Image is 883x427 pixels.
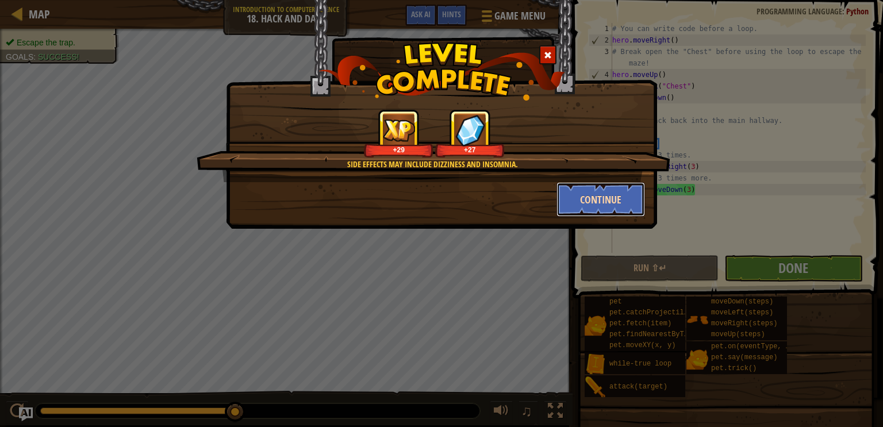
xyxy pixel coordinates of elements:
[455,114,485,146] img: reward_icon_gems.png
[437,145,502,154] div: +27
[251,159,614,170] div: Side effects may include dizziness and insomnia.
[556,182,646,217] button: Continue
[383,119,415,141] img: reward_icon_xp.png
[366,145,431,154] div: +29
[318,43,565,101] img: level_complete.png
